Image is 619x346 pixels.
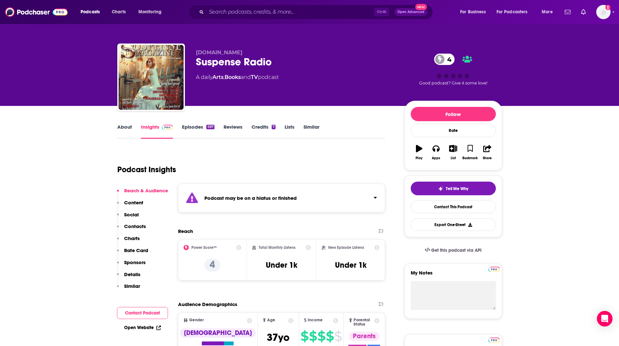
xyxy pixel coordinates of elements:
button: Follow [411,107,496,121]
span: Monitoring [138,7,161,17]
a: Open Website [124,325,161,330]
a: Arts [213,74,224,80]
a: Contact This Podcast [411,200,496,213]
span: $ [317,331,325,341]
span: More [542,7,553,17]
button: Export One-Sheet [411,218,496,231]
button: Contact Podcast [117,307,168,319]
div: Search podcasts, credits, & more... [195,5,439,19]
div: List [451,156,456,160]
a: Show notifications dropdown [562,6,573,18]
button: Social [117,211,139,224]
span: Parental Status [354,318,373,327]
span: New [415,4,427,10]
a: About [117,124,132,139]
button: open menu [76,7,108,17]
a: Get this podcast via API [419,242,487,258]
button: Contacts [117,223,146,235]
label: My Notes [411,270,496,281]
span: Get this podcast via API [431,248,482,253]
h2: New Episode Listens [328,245,364,250]
div: A daily podcast [196,73,279,81]
a: Pro website [488,337,500,343]
button: open menu [492,7,537,17]
section: Click to expand status details [178,184,385,212]
a: Books [225,74,241,80]
span: 37 yo [267,331,290,344]
h2: Reach [178,228,193,234]
p: Rate Card [124,247,148,253]
div: Play [416,156,422,160]
button: open menu [537,7,561,17]
span: $ [301,331,308,341]
button: Apps [428,141,445,164]
span: 4 [441,54,455,65]
div: Apps [432,156,440,160]
img: Podchaser Pro [488,338,500,343]
span: Gender [189,318,204,322]
span: Tell Me Why [446,186,468,191]
div: Share [483,156,492,160]
a: Similar [303,124,319,139]
a: Pro website [488,266,500,272]
p: Reach & Audience [124,187,168,194]
p: Social [124,211,139,218]
button: Bookmark [462,141,479,164]
a: 4 [434,54,455,65]
img: User Profile [596,5,611,19]
div: 597 [206,125,214,129]
h2: Audience Demographics [178,301,237,307]
span: , [224,74,225,80]
p: Details [124,271,140,277]
div: Bookmark [462,156,478,160]
button: Similar [117,283,140,295]
span: Charts [112,7,126,17]
span: $ [326,331,334,341]
a: InsightsPodchaser Pro [141,124,173,139]
button: Share [479,141,496,164]
h3: Under 1k [266,260,297,270]
img: Podchaser Pro [488,267,500,272]
button: Show profile menu [596,5,611,19]
span: Logged in as AtriaBooks [596,5,611,19]
p: Charts [124,235,140,241]
a: Episodes597 [182,124,214,139]
button: Details [117,271,140,283]
img: Podchaser Pro [162,125,173,130]
button: Play [411,141,428,164]
span: Ctrl K [374,8,389,16]
div: Open Intercom Messenger [597,311,613,327]
p: Similar [124,283,140,289]
span: Good podcast? Give it some love! [419,81,487,85]
img: Podchaser - Follow, Share and Rate Podcasts [5,6,68,18]
p: 4 [204,259,220,272]
a: Charts [108,7,130,17]
p: Sponsors [124,259,146,265]
span: Open Advanced [397,10,424,14]
p: Contacts [124,223,146,229]
div: Parents [349,332,380,341]
div: 7 [272,125,276,129]
h3: Under 1k [335,260,367,270]
svg: Add a profile image [605,5,611,10]
button: Content [117,199,143,211]
a: TV [251,74,258,80]
h2: Power Score™ [191,245,217,250]
p: Content [124,199,143,206]
button: Sponsors [117,259,146,271]
span: Income [308,318,323,322]
button: Charts [117,235,140,247]
span: $ [334,331,342,341]
button: open menu [456,7,494,17]
span: $ [309,331,317,341]
h2: Total Monthly Listens [259,245,295,250]
div: [DEMOGRAPHIC_DATA] [180,328,256,338]
span: and [241,74,251,80]
span: For Business [460,7,486,17]
a: Credits7 [251,124,276,139]
img: tell me why sparkle [438,186,443,191]
span: [DOMAIN_NAME] [196,49,242,56]
span: Podcasts [81,7,100,17]
button: Rate Card [117,247,148,259]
